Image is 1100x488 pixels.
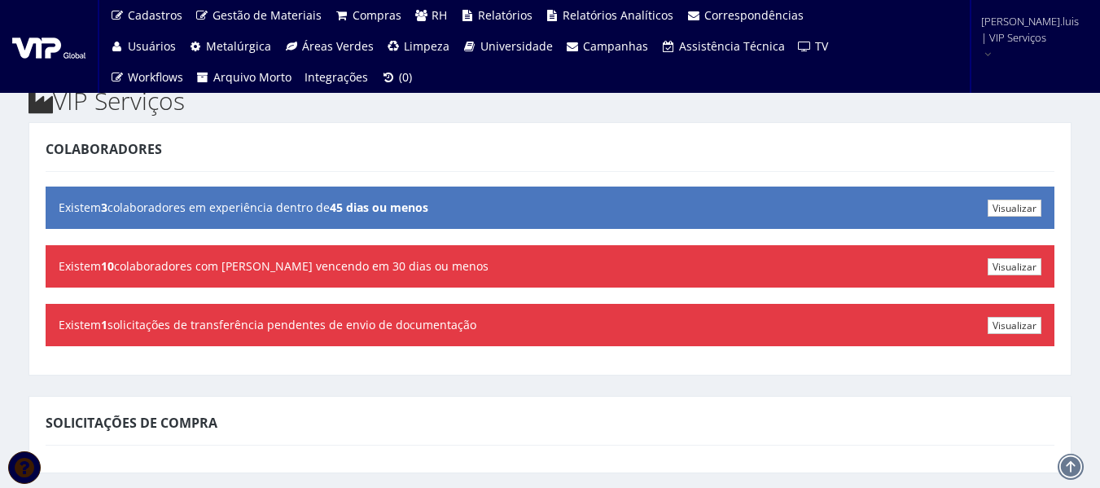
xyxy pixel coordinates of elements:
span: Metalúrgica [206,38,271,54]
span: Gestão de Materiais [213,7,322,23]
a: Arquivo Morto [190,62,299,93]
span: Limpeza [404,38,449,54]
b: 45 dias ou menos [330,200,428,215]
span: Arquivo Morto [213,69,291,85]
a: Metalúrgica [182,31,278,62]
span: (0) [399,69,412,85]
span: Correspondências [704,7,804,23]
div: Existem colaboradores com [PERSON_NAME] vencendo em 30 dias ou menos [46,245,1054,288]
div: Existem solicitações de transferência pendentes de envio de documentação [46,304,1054,346]
span: Relatórios Analíticos [563,7,673,23]
b: 10 [101,258,114,274]
span: Colaboradores [46,140,162,158]
span: Cadastros [128,7,182,23]
a: (0) [375,62,419,93]
span: [PERSON_NAME].luis | VIP Serviços [981,13,1079,46]
a: Usuários [103,31,182,62]
h2: VIP Serviços [28,87,1072,114]
span: Campanhas [583,38,648,54]
span: Assistência Técnica [679,38,785,54]
span: Áreas Verdes [302,38,374,54]
span: TV [815,38,828,54]
span: Solicitações de Compra [46,414,217,432]
b: 3 [101,200,107,215]
a: Visualizar [988,258,1041,275]
a: Visualizar [988,317,1041,334]
a: Universidade [456,31,559,62]
a: Integrações [298,62,375,93]
img: logo [12,34,85,59]
span: RH [432,7,447,23]
span: Workflows [128,69,183,85]
a: Assistência Técnica [655,31,791,62]
span: Usuários [128,38,176,54]
a: Campanhas [559,31,655,62]
a: Limpeza [380,31,457,62]
span: Compras [353,7,401,23]
div: Existem colaboradores em experiência dentro de [46,187,1054,229]
a: TV [791,31,835,62]
span: Integrações [305,69,368,85]
span: Relatórios [478,7,532,23]
a: Workflows [103,62,190,93]
span: Universidade [480,38,553,54]
a: Visualizar [988,200,1041,217]
b: 1 [101,317,107,332]
a: Áreas Verdes [278,31,380,62]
